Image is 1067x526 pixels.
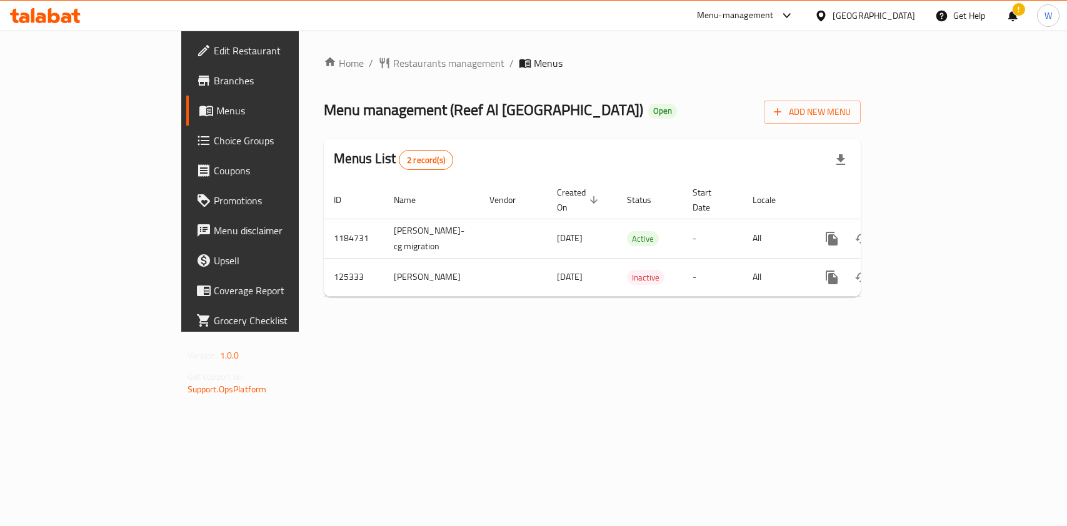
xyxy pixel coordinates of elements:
[627,270,664,285] div: Inactive
[697,8,774,23] div: Menu-management
[557,230,583,246] span: [DATE]
[214,223,349,238] span: Menu disclaimer
[393,56,504,71] span: Restaurants management
[627,270,664,285] span: Inactive
[627,192,668,207] span: Status
[399,154,453,166] span: 2 record(s)
[384,258,479,296] td: [PERSON_NAME]
[369,56,373,71] li: /
[557,185,602,215] span: Created On
[186,66,359,96] a: Branches
[324,96,643,124] span: Menu management ( Reef Al [GEOGRAPHIC_DATA] )
[186,186,359,216] a: Promotions
[214,73,349,88] span: Branches
[324,181,947,297] table: enhanced table
[334,149,453,170] h2: Menus List
[817,224,847,254] button: more
[557,269,583,285] span: [DATE]
[743,219,807,258] td: All
[214,193,349,208] span: Promotions
[534,56,563,71] span: Menus
[186,126,359,156] a: Choice Groups
[743,258,807,296] td: All
[220,347,239,364] span: 1.0.0
[693,185,728,215] span: Start Date
[826,145,856,175] div: Export file
[214,43,349,58] span: Edit Restaurant
[214,133,349,148] span: Choice Groups
[399,150,453,170] div: Total records count
[214,313,349,328] span: Grocery Checklist
[753,192,792,207] span: Locale
[817,262,847,292] button: more
[188,381,267,397] a: Support.OpsPlatform
[186,275,359,305] a: Coverage Report
[186,96,359,126] a: Menus
[216,103,349,118] span: Menus
[214,283,349,298] span: Coverage Report
[384,219,479,258] td: [PERSON_NAME]-cg migration
[394,192,432,207] span: Name
[847,262,877,292] button: Change Status
[214,163,349,178] span: Coupons
[186,246,359,275] a: Upsell
[627,231,659,246] div: Active
[214,253,349,268] span: Upsell
[324,56,861,71] nav: breadcrumb
[1044,9,1052,22] span: W
[774,104,851,120] span: Add New Menu
[764,101,861,124] button: Add New Menu
[489,192,532,207] span: Vendor
[186,36,359,66] a: Edit Restaurant
[683,258,743,296] td: -
[847,224,877,254] button: Change Status
[648,106,677,116] span: Open
[509,56,514,71] li: /
[378,56,504,71] a: Restaurants management
[188,347,218,364] span: Version:
[188,369,245,385] span: Get support on:
[807,181,947,219] th: Actions
[186,216,359,246] a: Menu disclaimer
[186,305,359,335] a: Grocery Checklist
[833,9,915,22] div: [GEOGRAPHIC_DATA]
[334,192,358,207] span: ID
[186,156,359,186] a: Coupons
[683,219,743,258] td: -
[627,232,659,246] span: Active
